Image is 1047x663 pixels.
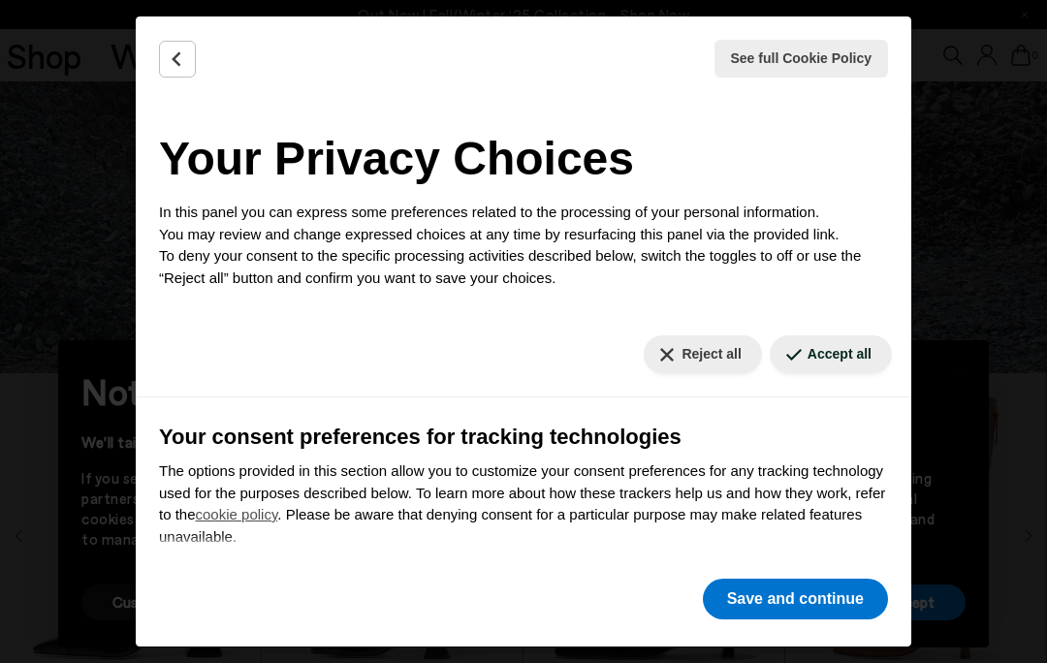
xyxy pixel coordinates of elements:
p: The options provided in this section allow you to customize your consent preferences for any trac... [159,460,888,548]
button: Back [159,41,196,78]
button: Save and continue [703,579,888,619]
button: See full Cookie Policy [714,40,889,78]
span: See full Cookie Policy [731,48,872,69]
h3: Your consent preferences for tracking technologies [159,421,888,453]
h2: Your Privacy Choices [159,124,888,194]
p: In this panel you can express some preferences related to the processing of your personal informa... [159,202,888,289]
a: cookie policy - link opens in a new tab [196,506,278,522]
button: Accept all [770,335,892,373]
button: Reject all [644,335,761,373]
